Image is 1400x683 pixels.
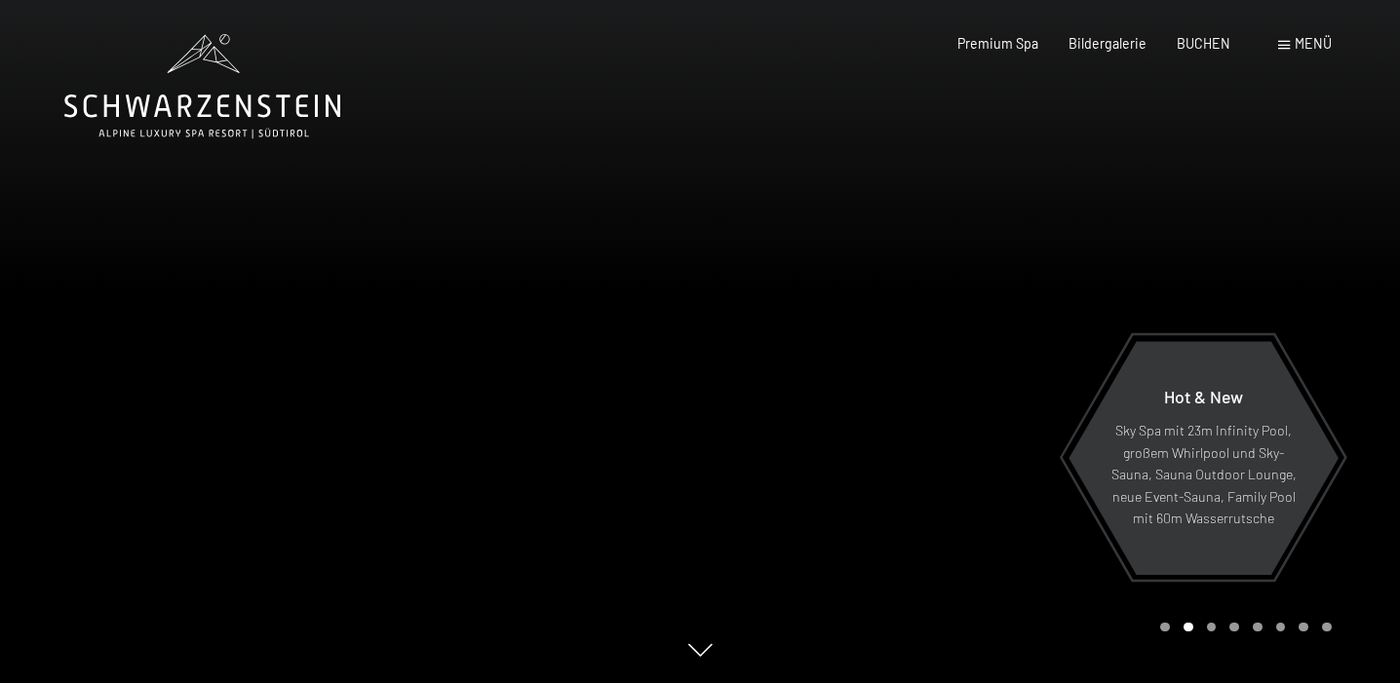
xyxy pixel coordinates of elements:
[1184,623,1193,632] div: Carousel Page 2 (Current Slide)
[1164,386,1243,407] span: Hot & New
[1322,623,1332,632] div: Carousel Page 8
[1177,35,1230,52] a: BUCHEN
[1068,340,1340,576] a: Hot & New Sky Spa mit 23m Infinity Pool, großem Whirlpool und Sky-Sauna, Sauna Outdoor Lounge, ne...
[1295,35,1332,52] span: Menü
[1110,420,1297,530] p: Sky Spa mit 23m Infinity Pool, großem Whirlpool und Sky-Sauna, Sauna Outdoor Lounge, neue Event-S...
[1253,623,1263,632] div: Carousel Page 5
[1153,623,1331,632] div: Carousel Pagination
[1299,623,1308,632] div: Carousel Page 7
[957,35,1038,52] a: Premium Spa
[1229,623,1239,632] div: Carousel Page 4
[1276,623,1286,632] div: Carousel Page 6
[1069,35,1147,52] a: Bildergalerie
[1207,623,1217,632] div: Carousel Page 3
[1160,623,1170,632] div: Carousel Page 1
